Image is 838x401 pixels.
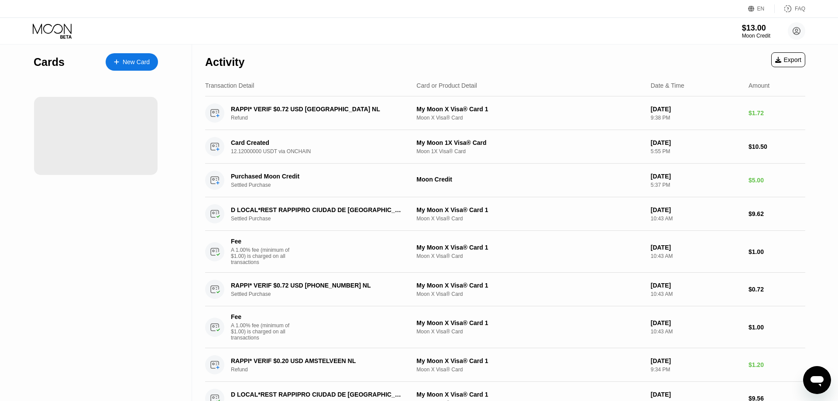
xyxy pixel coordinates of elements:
div: FAQ [795,6,805,12]
div: Settled Purchase [231,216,415,222]
div: D LOCAL*REST RAPPIPRO CIUDAD DE [GEOGRAPHIC_DATA] [231,206,402,213]
div: Moon X Visa® Card [416,115,643,121]
div: Card Created12.12000000 USDT via ONCHAINMy Moon 1X Visa® CardMoon 1X Visa® Card[DATE]5:55 PM$10.50 [205,130,805,164]
div: New Card [123,58,150,66]
div: D LOCAL*REST RAPPIPRO CIUDAD DE [GEOGRAPHIC_DATA]Settled PurchaseMy Moon X Visa® Card 1Moon X Vis... [205,197,805,231]
div: Moon 1X Visa® Card [416,148,643,154]
div: Fee [231,313,292,320]
div: Purchased Moon CreditSettled PurchaseMoon Credit[DATE]5:37 PM$5.00 [205,164,805,197]
div: Export [771,52,805,67]
div: RAPPI* VERIF $0.72 USD [PHONE_NUMBER] NL [231,282,402,289]
div: RAPPI* VERIF $0.72 USD [GEOGRAPHIC_DATA] NL [231,106,402,113]
div: My Moon X Visa® Card 1 [416,319,643,326]
div: FAQ [775,4,805,13]
div: [DATE] [651,173,742,180]
div: Moon X Visa® Card [416,367,643,373]
div: RAPPI* VERIF $0.72 USD [GEOGRAPHIC_DATA] NLRefundMy Moon X Visa® Card 1Moon X Visa® Card[DATE]9:3... [205,96,805,130]
div: RAPPI* VERIF $0.72 USD [PHONE_NUMBER] NLSettled PurchaseMy Moon X Visa® Card 1Moon X Visa® Card[D... [205,273,805,306]
div: Refund [231,115,415,121]
div: 10:43 AM [651,216,742,222]
div: My Moon X Visa® Card 1 [416,391,643,398]
div: 5:37 PM [651,182,742,188]
div: Settled Purchase [231,182,415,188]
div: 5:55 PM [651,148,742,154]
div: [DATE] [651,319,742,326]
div: Moon Credit [742,33,770,39]
div: RAPPI* VERIF $0.20 USD AMSTELVEEN NLRefundMy Moon X Visa® Card 1Moon X Visa® Card[DATE]9:34 PM$1.20 [205,348,805,382]
div: My Moon 1X Visa® Card [416,139,643,146]
div: [DATE] [651,106,742,113]
div: My Moon X Visa® Card 1 [416,106,643,113]
div: $5.00 [749,177,805,184]
div: $1.00 [749,324,805,331]
div: $1.00 [749,248,805,255]
div: [DATE] [651,244,742,251]
div: D LOCAL*REST RAPPIPRO CIUDAD DE [GEOGRAPHIC_DATA] [231,391,402,398]
div: 12.12000000 USDT via ONCHAIN [231,148,415,154]
div: FeeA 1.00% fee (minimum of $1.00) is charged on all transactionsMy Moon X Visa® Card 1Moon X Visa... [205,231,805,273]
div: $13.00 [742,24,770,33]
div: 10:43 AM [651,329,742,335]
div: My Moon X Visa® Card 1 [416,244,643,251]
div: Card or Product Detail [416,82,477,89]
div: 9:34 PM [651,367,742,373]
div: $1.20 [749,361,805,368]
iframe: Button to launch messaging window [803,366,831,394]
div: My Moon X Visa® Card 1 [416,206,643,213]
div: [DATE] [651,282,742,289]
div: 10:43 AM [651,253,742,259]
div: EN [757,6,765,12]
div: Moon X Visa® Card [416,291,643,297]
div: 10:43 AM [651,291,742,297]
div: [DATE] [651,357,742,364]
div: Cards [34,56,65,69]
div: Purchased Moon Credit [231,173,402,180]
div: A 1.00% fee (minimum of $1.00) is charged on all transactions [231,322,296,341]
div: [DATE] [651,206,742,213]
div: [DATE] [651,391,742,398]
div: Fee [231,238,292,245]
div: Transaction Detail [205,82,254,89]
div: 9:38 PM [651,115,742,121]
div: My Moon X Visa® Card 1 [416,282,643,289]
div: New Card [106,53,158,71]
div: Date & Time [651,82,684,89]
div: $0.72 [749,286,805,293]
div: $9.62 [749,210,805,217]
div: Moon X Visa® Card [416,253,643,259]
div: Export [775,56,801,63]
div: Moon X Visa® Card [416,216,643,222]
div: Activity [205,56,244,69]
div: $1.72 [749,110,805,117]
div: A 1.00% fee (minimum of $1.00) is charged on all transactions [231,247,296,265]
div: My Moon X Visa® Card 1 [416,357,643,364]
div: [DATE] [651,139,742,146]
div: FeeA 1.00% fee (minimum of $1.00) is charged on all transactionsMy Moon X Visa® Card 1Moon X Visa... [205,306,805,348]
div: Moon X Visa® Card [416,329,643,335]
div: RAPPI* VERIF $0.20 USD AMSTELVEEN NL [231,357,402,364]
div: $10.50 [749,143,805,150]
div: Settled Purchase [231,291,415,297]
div: Refund [231,367,415,373]
div: EN [748,4,775,13]
div: Card Created [231,139,402,146]
div: Amount [749,82,769,89]
div: $13.00Moon Credit [742,24,770,39]
div: Moon Credit [416,176,643,183]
